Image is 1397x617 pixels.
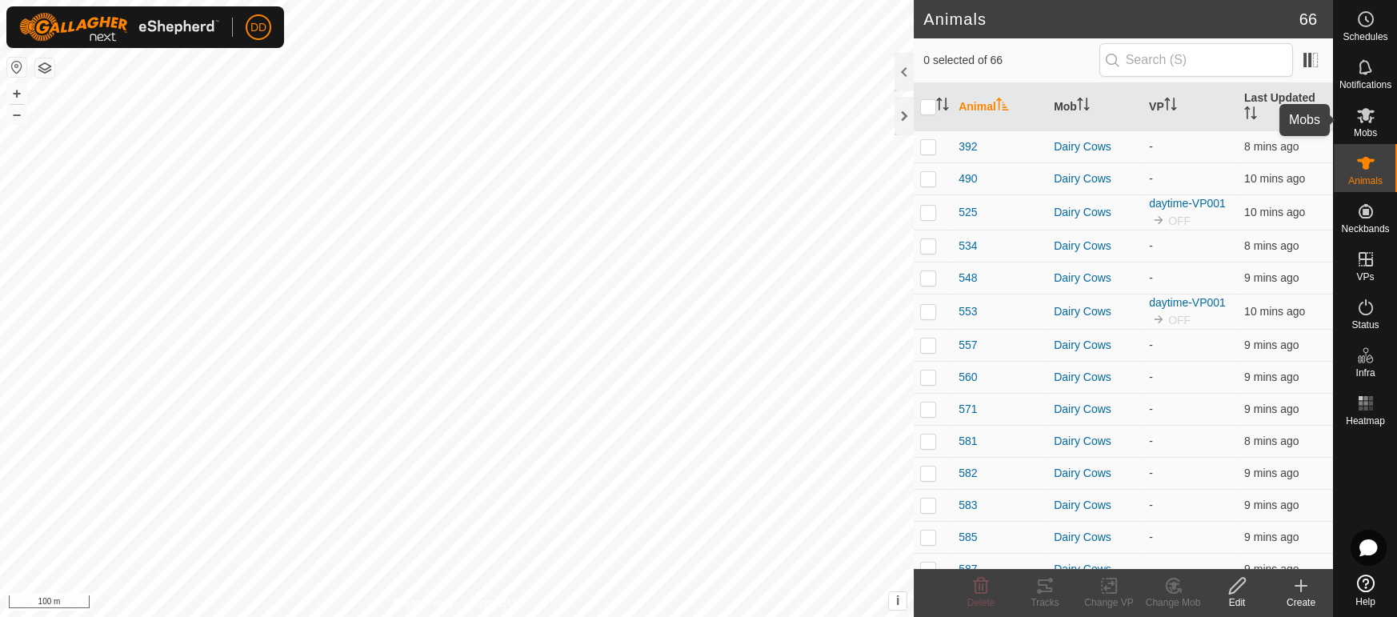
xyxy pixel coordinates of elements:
span: Infra [1355,368,1375,378]
button: – [7,105,26,124]
span: Animals [1348,176,1383,186]
div: Dairy Cows [1054,369,1136,386]
a: Help [1334,568,1397,613]
span: OFF [1168,214,1191,227]
span: 534 [959,238,977,254]
span: 22 Aug 2025, 1:01 pm [1244,206,1305,218]
div: Dairy Cows [1054,204,1136,221]
span: 548 [959,270,977,286]
span: 553 [959,303,977,320]
app-display-virtual-paddock-transition: - [1149,531,1153,543]
span: 525 [959,204,977,221]
input: Search (S) [1099,43,1293,77]
app-display-virtual-paddock-transition: - [1149,499,1153,511]
div: Dairy Cows [1054,561,1136,578]
div: Dairy Cows [1054,138,1136,155]
span: Help [1355,597,1375,607]
span: DD [250,19,266,36]
span: OFF [1168,314,1191,327]
h2: Animals [923,10,1299,29]
span: 587 [959,561,977,578]
span: Neckbands [1341,224,1389,234]
th: VP [1143,83,1238,131]
div: Dairy Cows [1054,465,1136,482]
span: 22 Aug 2025, 1:02 pm [1244,467,1299,479]
span: Status [1351,320,1379,330]
app-display-virtual-paddock-transition: - [1149,467,1153,479]
div: Dairy Cows [1054,337,1136,354]
span: 22 Aug 2025, 1:03 pm [1244,140,1299,153]
app-display-virtual-paddock-transition: - [1149,563,1153,575]
span: 585 [959,529,977,546]
div: Dairy Cows [1054,170,1136,187]
div: Change VP [1077,595,1141,610]
span: 581 [959,433,977,450]
div: Edit [1205,595,1269,610]
span: 22 Aug 2025, 1:02 pm [1244,339,1299,351]
div: Dairy Cows [1054,401,1136,418]
div: Dairy Cows [1054,529,1136,546]
div: Change Mob [1141,595,1205,610]
img: to [1152,214,1165,226]
span: 22 Aug 2025, 1:01 pm [1244,172,1305,185]
span: 22 Aug 2025, 1:03 pm [1244,435,1299,447]
button: Reset Map [7,58,26,77]
app-display-virtual-paddock-transition: - [1149,239,1153,252]
app-display-virtual-paddock-transition: - [1149,403,1153,415]
span: i [896,594,899,607]
div: Tracks [1013,595,1077,610]
div: Dairy Cows [1054,303,1136,320]
span: Schedules [1343,32,1387,42]
span: Delete [967,597,995,608]
app-display-virtual-paddock-transition: - [1149,339,1153,351]
div: Dairy Cows [1054,497,1136,514]
span: Mobs [1354,128,1377,138]
button: + [7,84,26,103]
button: Map Layers [35,58,54,78]
span: 583 [959,497,977,514]
span: 571 [959,401,977,418]
app-display-virtual-paddock-transition: - [1149,140,1153,153]
span: 0 selected of 66 [923,52,1099,69]
span: 392 [959,138,977,155]
span: 22 Aug 2025, 1:03 pm [1244,239,1299,252]
img: Gallagher Logo [19,13,219,42]
span: Heatmap [1346,416,1385,426]
th: Last Updated [1238,83,1333,131]
app-display-virtual-paddock-transition: - [1149,172,1153,185]
app-display-virtual-paddock-transition: - [1149,371,1153,383]
app-display-virtual-paddock-transition: - [1149,271,1153,284]
p-sorticon: Activate to sort [1164,100,1177,113]
th: Mob [1047,83,1143,131]
p-sorticon: Activate to sort [1244,109,1257,122]
span: 66 [1299,7,1317,31]
span: Notifications [1339,80,1391,90]
img: to [1152,313,1165,326]
div: Dairy Cows [1054,270,1136,286]
button: i [889,592,907,610]
div: Dairy Cows [1054,238,1136,254]
th: Animal [952,83,1047,131]
span: 582 [959,465,977,482]
a: daytime-VP001 [1149,296,1226,309]
span: 560 [959,369,977,386]
p-sorticon: Activate to sort [1077,100,1090,113]
span: 22 Aug 2025, 1:02 pm [1244,371,1299,383]
span: 22 Aug 2025, 1:02 pm [1244,531,1299,543]
span: 22 Aug 2025, 1:02 pm [1244,271,1299,284]
span: 557 [959,337,977,354]
span: 490 [959,170,977,187]
a: daytime-VP001 [1149,197,1226,210]
span: 22 Aug 2025, 1:02 pm [1244,499,1299,511]
app-display-virtual-paddock-transition: - [1149,435,1153,447]
span: 22 Aug 2025, 1:01 pm [1244,305,1305,318]
p-sorticon: Activate to sort [936,100,949,113]
a: Privacy Policy [394,596,454,611]
span: 22 Aug 2025, 1:02 pm [1244,563,1299,575]
span: VPs [1356,272,1374,282]
div: Create [1269,595,1333,610]
p-sorticon: Activate to sort [996,100,1009,113]
div: Dairy Cows [1054,433,1136,450]
a: Contact Us [473,596,520,611]
span: 22 Aug 2025, 1:02 pm [1244,403,1299,415]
